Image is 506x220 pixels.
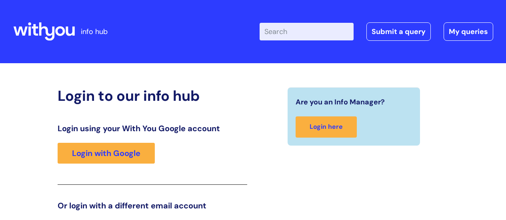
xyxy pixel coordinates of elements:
[444,22,493,41] a: My queries
[58,124,247,133] h3: Login using your With You Google account
[58,201,247,210] h3: Or login with a different email account
[296,116,357,138] a: Login here
[296,96,385,108] span: Are you an Info Manager?
[260,23,354,40] input: Search
[58,87,247,104] h2: Login to our info hub
[81,25,108,38] p: info hub
[366,22,431,41] a: Submit a query
[58,143,155,164] a: Login with Google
